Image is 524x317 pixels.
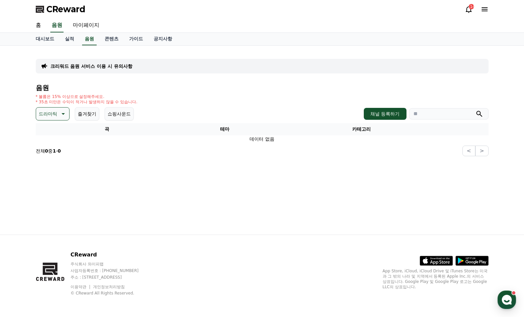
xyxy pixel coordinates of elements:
[124,33,148,45] a: 가이드
[271,123,452,135] th: 카테고리
[36,94,138,99] p: * 볼륨은 15% 이상으로 설정해주세요.
[71,261,151,267] p: 주식회사 와이피랩
[36,148,61,154] p: 전체 중 -
[71,291,151,296] p: © CReward All Rights Reserved.
[383,268,489,290] p: App Store, iCloud, iCloud Drive 및 iTunes Store는 미국과 그 밖의 나라 및 지역에서 등록된 Apple Inc.의 서비스 상표입니다. Goo...
[178,123,271,135] th: 테마
[53,148,56,154] strong: 1
[50,63,132,69] a: 크리워드 음원 서비스 이용 시 유의사항
[60,33,79,45] a: 실적
[71,275,151,280] p: 주소 : [STREET_ADDRESS]
[36,84,489,91] h4: 음원
[39,109,57,118] p: 드라마틱
[75,107,99,120] button: 즐겨찾기
[36,135,489,143] td: 데이터 없음
[71,285,91,289] a: 이용약관
[46,4,85,15] span: CReward
[36,107,70,120] button: 드라마틱
[469,4,474,9] div: 114
[36,123,178,135] th: 곡
[462,146,475,156] button: <
[30,19,46,32] a: 홈
[148,33,177,45] a: 공지사항
[82,33,97,45] a: 음원
[364,108,406,120] button: 채널 등록하기
[71,251,151,259] p: CReward
[36,4,85,15] a: CReward
[45,148,48,154] strong: 0
[50,19,64,32] a: 음원
[71,268,151,273] p: 사업자등록번호 : [PHONE_NUMBER]
[475,146,488,156] button: >
[58,148,61,154] strong: 0
[30,33,60,45] a: 대시보드
[36,99,138,105] p: * 35초 미만은 수익이 적거나 발생하지 않을 수 있습니다.
[99,33,124,45] a: 콘텐츠
[68,19,105,32] a: 마이페이지
[105,107,134,120] button: 쇼핑사운드
[465,5,473,13] a: 114
[93,285,125,289] a: 개인정보처리방침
